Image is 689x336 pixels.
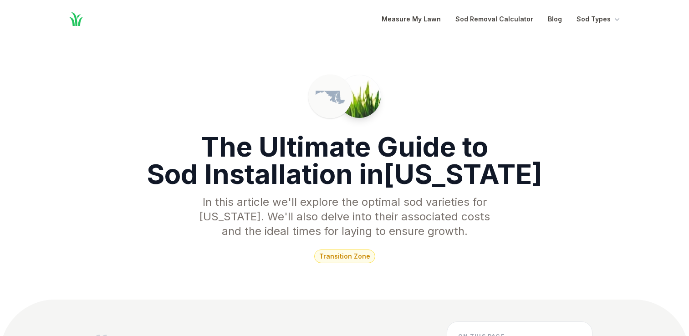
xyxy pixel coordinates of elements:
[316,82,345,111] img: Maryland state outline
[577,14,622,25] button: Sod Types
[455,14,533,25] a: Sod Removal Calculator
[314,249,375,263] span: transition zone
[338,75,381,118] img: Picture of a patch of sod in Maryland
[192,195,498,239] p: In this article we'll explore the optimal sod varieties for [US_STATE] . We'll also delve into th...
[382,14,441,25] a: Measure My Lawn
[548,14,562,25] a: Blog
